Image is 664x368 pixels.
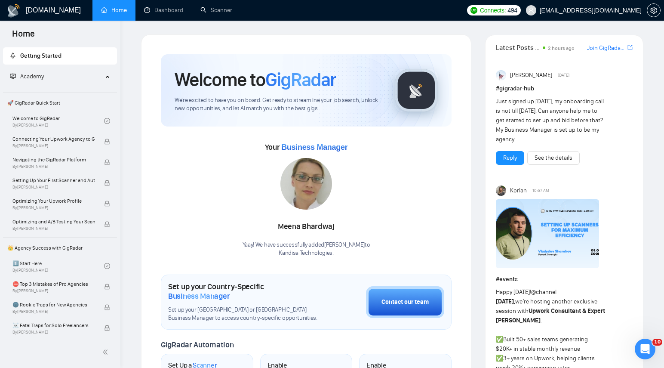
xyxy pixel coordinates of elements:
span: rocket [10,53,16,59]
span: lock [104,180,110,186]
span: By [PERSON_NAME] [12,164,95,169]
span: Navigating the GigRadar Platform [12,155,95,164]
span: lock [104,221,110,227]
span: GigRadar Automation [161,340,234,349]
span: lock [104,284,110,290]
span: By [PERSON_NAME] [12,288,95,294]
span: [DATE] [558,71,569,79]
h1: Welcome to [175,68,336,91]
div: Meena Bhardwaj [243,220,370,234]
span: Connects: [480,6,506,15]
span: 👑 Agency Success with GigRadar [4,239,116,257]
img: gigradar-logo.png [395,69,438,112]
a: See the details [535,153,572,163]
span: user [528,7,534,13]
a: export [627,43,633,52]
img: F09DP4X9C49-Event%20with%20Vlad%20Sharahov.png [496,199,599,268]
span: 🌚 Rookie Traps for New Agencies [12,300,95,309]
span: ✅ [496,336,503,343]
img: 1716496272990-05.jpg [280,158,332,210]
h1: Set up your Country-Specific [168,282,323,301]
span: 494 [507,6,517,15]
img: Korlan [496,186,506,196]
span: Academy [10,73,44,80]
span: 🚀 GigRadar Quick Start [4,94,116,111]
span: lock [104,139,110,145]
span: By [PERSON_NAME] [12,309,95,314]
a: searchScanner [200,6,232,14]
span: Connecting Your Upwork Agency to GigRadar [12,135,95,143]
button: setting [647,3,661,17]
span: check-circle [104,118,110,124]
span: By [PERSON_NAME] [12,330,95,335]
p: Kandisa Technologies . [243,249,370,257]
span: Academy [20,73,44,80]
span: By [PERSON_NAME] [12,185,95,190]
span: Home [5,28,42,46]
span: Getting Started [20,52,61,59]
span: ☠️ Fatal Traps for Solo Freelancers [12,321,95,330]
span: Business Manager [281,143,347,152]
div: Just signed up [DATE], my onboarding call is not till [DATE]. Can anyone help me to get started t... [496,97,605,144]
span: setting [647,7,660,14]
img: Anisuzzaman Khan [496,70,506,80]
span: 2 hours ago [548,45,575,51]
span: 10:57 AM [532,187,549,195]
iframe: Intercom live chat [635,339,655,359]
span: [PERSON_NAME] [510,71,552,80]
span: lock [104,325,110,331]
span: ⛔ Top 3 Mistakes of Pro Agencies [12,280,95,288]
span: fund-projection-screen [10,73,16,79]
span: Your [265,142,348,152]
span: lock [104,159,110,165]
span: Set up your [GEOGRAPHIC_DATA] or [GEOGRAPHIC_DATA] Business Manager to access country-specific op... [168,306,323,322]
a: Welcome to GigRadarBy[PERSON_NAME] [12,111,104,130]
button: Contact our team [366,286,444,318]
span: Optimizing Your Upwork Profile [12,197,95,205]
a: dashboardDashboard [144,6,183,14]
span: lock [104,304,110,310]
span: Latest Posts from the GigRadar Community [496,42,540,53]
span: double-left [102,348,111,356]
button: See the details [527,151,580,165]
h1: # gigradar-hub [496,84,633,93]
span: By [PERSON_NAME] [12,205,95,210]
span: check-circle [104,263,110,269]
span: By [PERSON_NAME] [12,226,95,231]
span: GigRadar [265,68,336,91]
span: Business Manager [168,291,230,301]
a: homeHome [101,6,127,14]
li: Getting Started [3,47,117,65]
span: We're excited to have you on board. Get ready to streamline your job search, unlock new opportuni... [175,96,381,113]
span: Optimizing and A/B Testing Your Scanner for Better Results [12,217,95,226]
strong: Upwork Consultant & Expert [PERSON_NAME] [496,307,605,324]
span: ✅ [496,355,503,362]
div: Contact our team [381,297,429,307]
img: logo [7,4,21,18]
span: By [PERSON_NAME] [12,143,95,148]
span: @channel [531,288,556,296]
span: Korlan [510,186,527,195]
a: 1️⃣ Start HereBy[PERSON_NAME] [12,257,104,275]
button: Reply [496,151,524,165]
span: lock [104,201,110,207]
span: export [627,44,633,51]
div: Yaay! We have successfully added [PERSON_NAME] to [243,241,370,257]
span: 10 [652,339,662,346]
h1: # events [496,275,633,284]
a: Reply [503,153,517,163]
strong: [DATE], [496,298,515,305]
img: upwork-logo.png [470,7,477,14]
span: Setting Up Your First Scanner and Auto-Bidder [12,176,95,185]
a: setting [647,7,661,14]
a: Join GigRadar Slack Community [587,43,626,53]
